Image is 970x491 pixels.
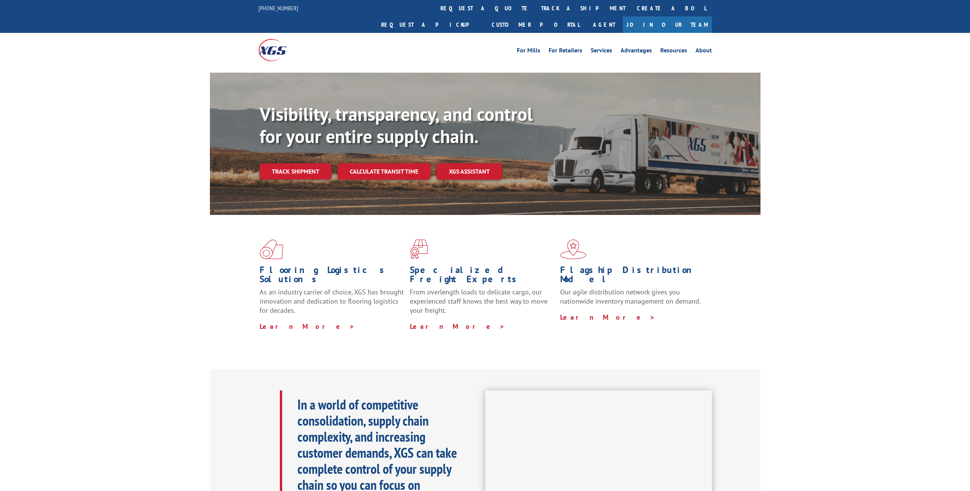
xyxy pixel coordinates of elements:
a: For Retailers [549,47,582,56]
a: Calculate transit time [338,163,431,180]
b: Visibility, transparency, and control for your entire supply chain. [260,102,533,148]
a: Join Our Team [623,16,712,33]
a: Agent [585,16,623,33]
a: Track shipment [260,163,331,179]
a: [PHONE_NUMBER] [258,4,298,12]
a: Request a pickup [375,16,486,33]
a: Services [591,47,612,56]
h1: Flooring Logistics Solutions [260,265,404,288]
a: Resources [660,47,687,56]
a: XGS ASSISTANT [437,163,502,180]
img: xgs-icon-focused-on-flooring-red [410,239,428,259]
a: Customer Portal [486,16,585,33]
img: xgs-icon-total-supply-chain-intelligence-red [260,239,283,259]
a: Advantages [621,47,652,56]
a: Learn More > [560,313,655,322]
span: Our agile distribution network gives you nationwide inventory management on demand. [560,288,701,306]
h1: Specialized Freight Experts [410,265,554,288]
p: From overlength loads to delicate cargo, our experienced staff knows the best way to move your fr... [410,288,554,322]
img: xgs-icon-flagship-distribution-model-red [560,239,587,259]
a: Learn More > [410,322,505,331]
a: About [695,47,712,56]
span: As an industry carrier of choice, XGS has brought innovation and dedication to flooring logistics... [260,288,404,315]
a: For Mills [517,47,540,56]
a: Learn More > [260,322,355,331]
h1: Flagship Distribution Model [560,265,705,288]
